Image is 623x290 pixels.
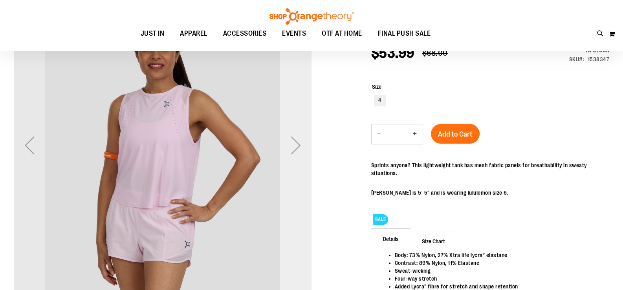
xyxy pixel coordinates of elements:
[282,25,306,42] span: EVENTS
[180,25,207,42] span: APPAREL
[141,25,165,42] span: JUST IN
[378,25,431,42] span: FINAL PUSH SALE
[374,95,386,106] div: 4
[274,25,314,43] a: EVENTS
[314,25,370,43] a: OTF AT HOME
[422,49,448,58] span: $68.00
[371,189,609,197] p: [PERSON_NAME] is 5' 5" and is wearing lululemon size 6.
[588,55,610,63] div: 1538347
[410,231,457,251] span: Size Chart
[431,124,480,144] button: Add to Cart
[438,130,473,139] span: Add to Cart
[407,124,423,144] button: Increase product quantity
[372,84,381,90] span: Size
[371,228,410,249] span: Details
[395,267,601,275] li: Sweat-wicking
[172,25,215,42] a: APPAREL
[370,25,439,43] a: FINAL PUSH SALE
[268,8,355,25] img: Shop Orangetheory
[569,56,585,62] strong: SKU
[395,251,601,259] li: Body: 73% Nylon, 27% Xtra life lycra® elastane
[372,124,386,144] button: Decrease product quantity
[395,275,601,283] li: Four-way stretch
[373,214,388,225] span: SALE
[386,125,407,144] input: Product quantity
[223,25,267,42] span: ACCESSORIES
[215,25,275,43] a: ACCESSORIES
[322,25,362,42] span: OTF AT HOME
[395,259,601,267] li: Contrast: 89% Nylon, 11% Elastane
[133,25,172,43] a: JUST IN
[371,161,609,177] p: Sprints anyone? This lightweight tank has mesh fabric panels for breathability in sweaty situations.
[371,45,414,61] span: $53.99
